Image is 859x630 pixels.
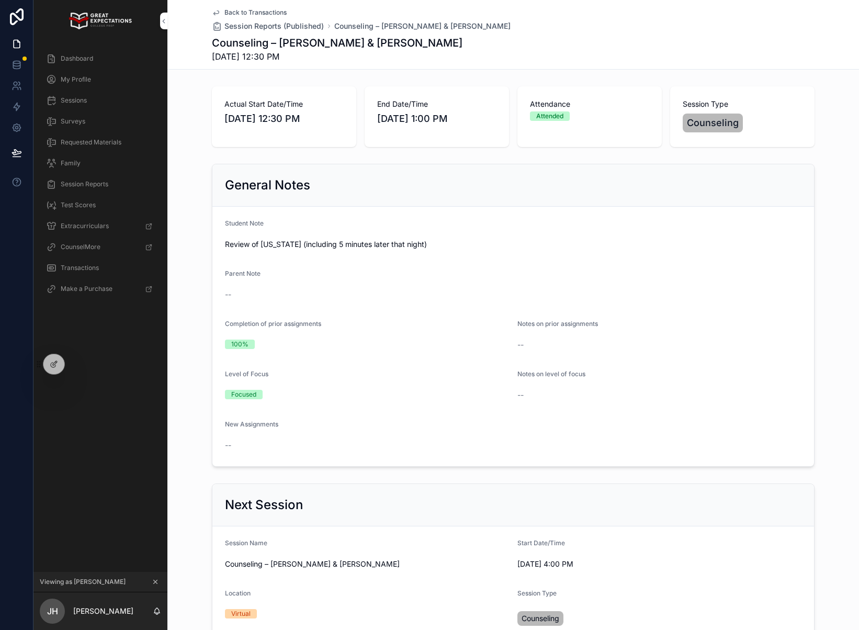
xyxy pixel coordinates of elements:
span: -- [517,340,524,350]
h2: General Notes [225,177,310,194]
span: Session Type [683,99,802,109]
a: Session Reports [40,175,161,194]
span: Student Note [225,219,264,227]
span: Counseling [522,613,559,624]
span: [DATE] 12:30 PM [224,111,344,126]
span: Actual Start Date/Time [224,99,344,109]
span: JH [47,605,58,617]
div: scrollable content [33,42,167,312]
div: Attended [536,111,563,121]
h2: Next Session [225,497,303,513]
div: 100% [231,340,248,349]
a: Back to Transactions [212,8,287,17]
span: Session Reports [61,180,108,188]
span: -- [517,390,524,400]
a: Requested Materials [40,133,161,152]
p: [PERSON_NAME] [73,606,133,616]
img: App logo [69,13,131,29]
span: Dashboard [61,54,93,63]
span: Sessions [61,96,87,105]
h1: Counseling – [PERSON_NAME] & [PERSON_NAME] [212,36,462,50]
span: Start Date/Time [517,539,565,547]
span: -- [225,440,231,451]
span: [DATE] 12:30 PM [212,50,462,63]
div: Virtual [231,609,251,618]
span: Session Name [225,539,267,547]
span: Notes on prior assignments [517,320,598,328]
span: CounselMore [61,243,100,251]
span: [DATE] 1:00 PM [377,111,496,126]
a: Transactions [40,258,161,277]
span: New Assignments [225,420,278,428]
a: CounselMore [40,238,161,256]
span: My Profile [61,75,91,84]
span: Surveys [61,117,85,126]
span: -- [225,289,231,300]
span: Back to Transactions [224,8,287,17]
a: My Profile [40,70,161,89]
span: Make a Purchase [61,285,112,293]
span: Notes on level of focus [517,370,585,378]
a: Test Scores [40,196,161,215]
span: [DATE] 4:00 PM [517,559,655,569]
a: Session Reports (Published) [212,21,324,31]
span: Requested Materials [61,138,121,147]
span: Family [61,159,81,167]
span: Session Type [517,589,557,597]
span: Attendance [530,99,649,109]
span: Session Reports (Published) [224,21,324,31]
span: Review of [US_STATE] (including 5 minutes later that night) [225,239,801,250]
a: Dashboard [40,49,161,68]
span: Viewing as [PERSON_NAME] [40,578,126,586]
span: Extracurriculars [61,222,109,230]
span: Transactions [61,264,99,272]
span: Parent Note [225,269,261,277]
a: Surveys [40,112,161,131]
span: Counseling [687,116,739,130]
span: Location [225,589,251,597]
a: Make a Purchase [40,279,161,298]
span: End Date/Time [377,99,496,109]
a: Extracurriculars [40,217,161,235]
span: Counseling – [PERSON_NAME] & [PERSON_NAME] [225,559,509,569]
span: Test Scores [61,201,96,209]
div: Focused [231,390,256,399]
a: Family [40,154,161,173]
span: Completion of prior assignments [225,320,321,328]
a: Sessions [40,91,161,110]
span: Level of Focus [225,370,268,378]
a: Counseling – [PERSON_NAME] & [PERSON_NAME] [334,21,511,31]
